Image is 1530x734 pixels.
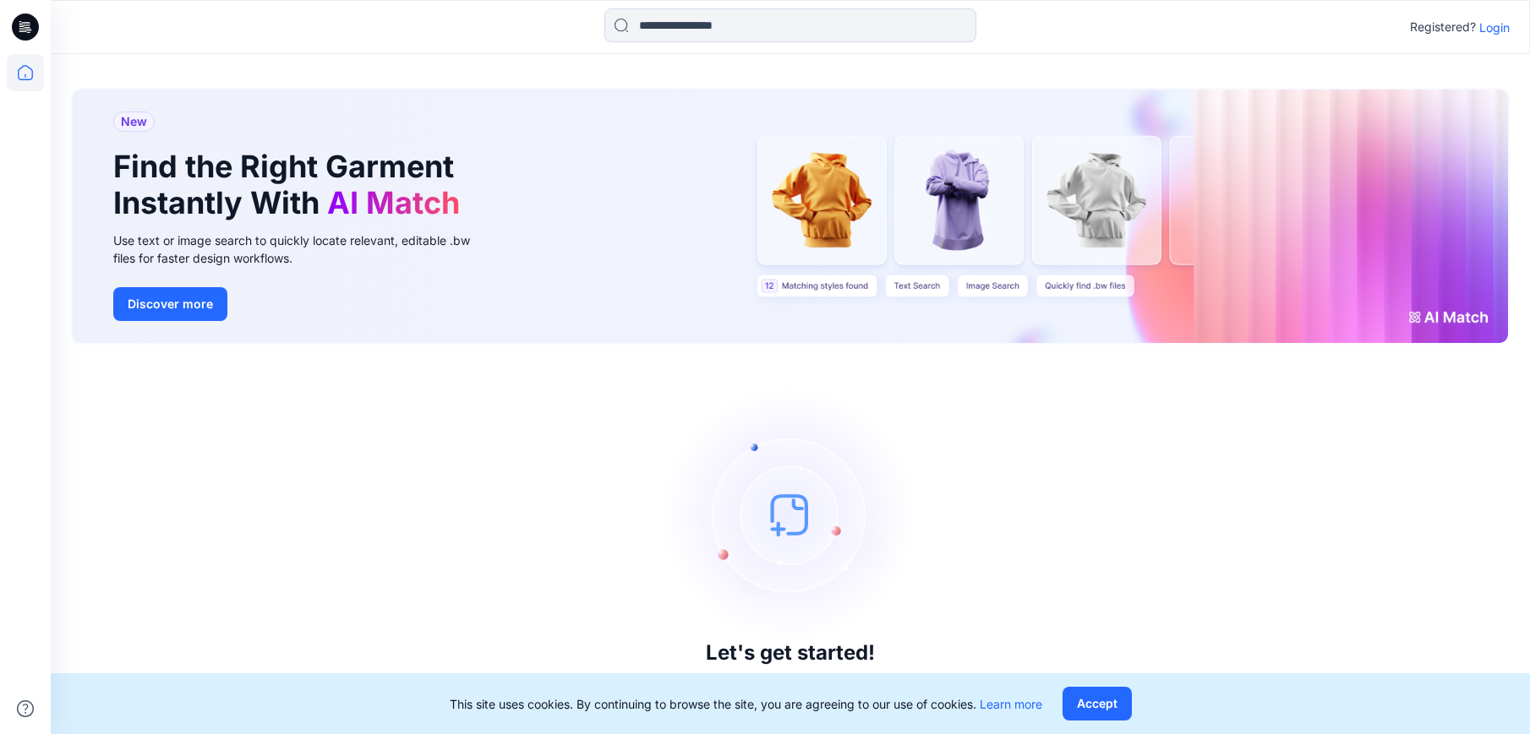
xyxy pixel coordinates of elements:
[980,697,1042,711] a: Learn more
[113,149,468,221] h1: Find the Right Garment Instantly With
[706,641,875,665] h3: Let's get started!
[1063,687,1132,720] button: Accept
[327,184,460,221] span: AI Match
[450,695,1042,713] p: This site uses cookies. By continuing to browse the site, you are agreeing to our use of cookies.
[113,231,494,267] div: Use text or image search to quickly locate relevant, editable .bw files for faster design workflows.
[113,287,227,321] button: Discover more
[1410,17,1476,37] p: Registered?
[664,388,917,641] img: empty-state-image.svg
[1479,19,1510,36] p: Login
[653,671,928,692] p: Click New to add a style or create a folder.
[121,111,147,132] span: New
